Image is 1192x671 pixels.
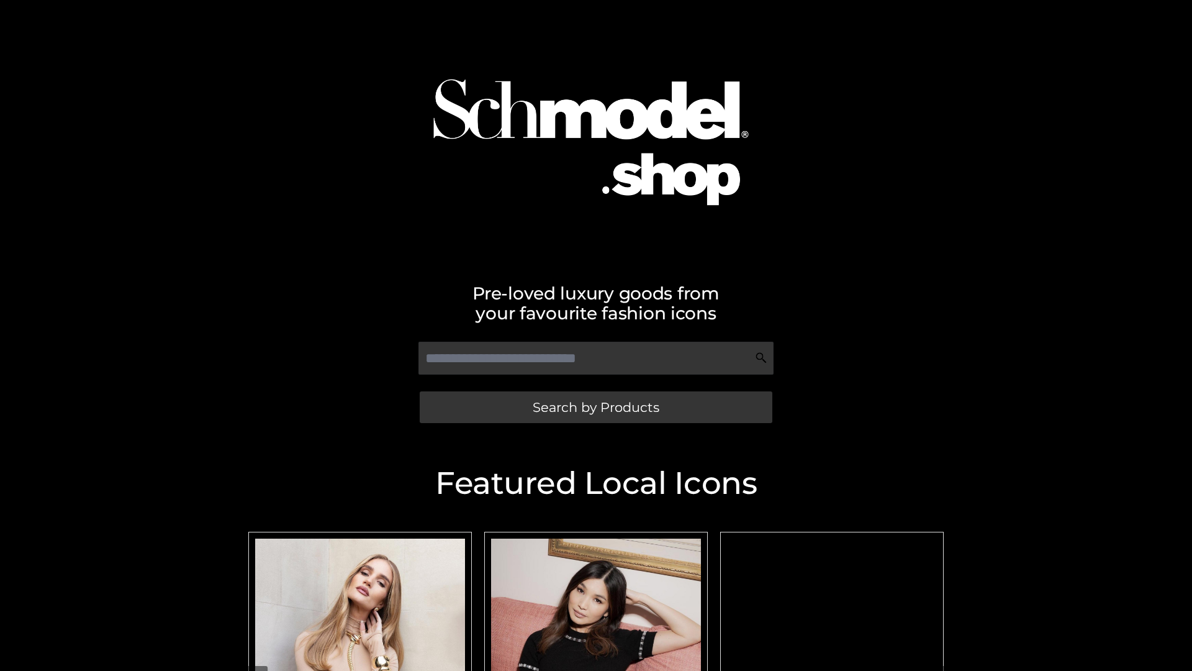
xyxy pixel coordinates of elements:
[755,352,767,364] img: Search Icon
[420,391,772,423] a: Search by Products
[242,283,950,323] h2: Pre-loved luxury goods from your favourite fashion icons
[533,401,659,414] span: Search by Products
[242,468,950,499] h2: Featured Local Icons​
